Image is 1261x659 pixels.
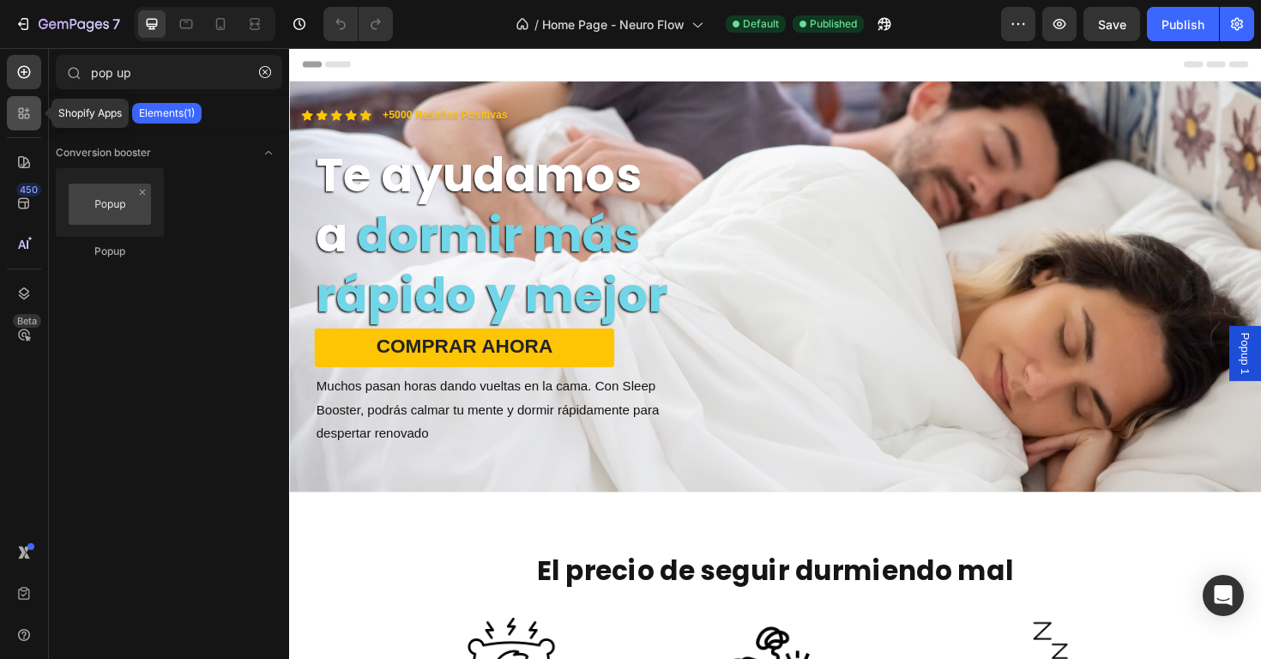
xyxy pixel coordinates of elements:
[99,64,231,77] strong: +5000 Reseñas Positivas
[56,244,164,259] div: Popup
[112,14,120,34] p: 7
[1147,7,1219,41] button: Publish
[323,7,393,41] div: Undo/Redo
[810,16,857,32] span: Published
[56,55,282,89] input: Search Sections & Elements
[139,106,195,120] p: Elements(1)
[13,314,41,328] div: Beta
[1203,575,1244,616] div: Open Intercom Messenger
[743,16,779,32] span: Default
[7,7,128,41] button: 7
[1083,7,1140,41] button: Save
[28,100,373,233] span: Te ayudamos a
[27,297,344,338] a: COMPRAR AHORA
[28,164,401,296] strong: dormir más rápido y mejor
[1004,301,1021,346] span: Popup 1
[1098,17,1126,32] span: Save
[1161,15,1204,33] div: Publish
[255,139,282,166] span: Toggle open
[289,48,1261,659] iframe: Design area
[28,347,413,420] p: Muchos pasan horas dando vueltas en la cama. Con Sleep Booster, podrás calmar tu mente y dormir r...
[184,535,845,575] h2: El precio de seguir durmiendo mal
[63,106,118,120] p: Sections(0)
[16,183,41,196] div: 450
[542,15,685,33] span: Home Page - Neuro Flow
[56,145,151,160] span: Conversion booster
[534,15,539,33] span: /
[92,304,279,327] span: COMPRAR AHORA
